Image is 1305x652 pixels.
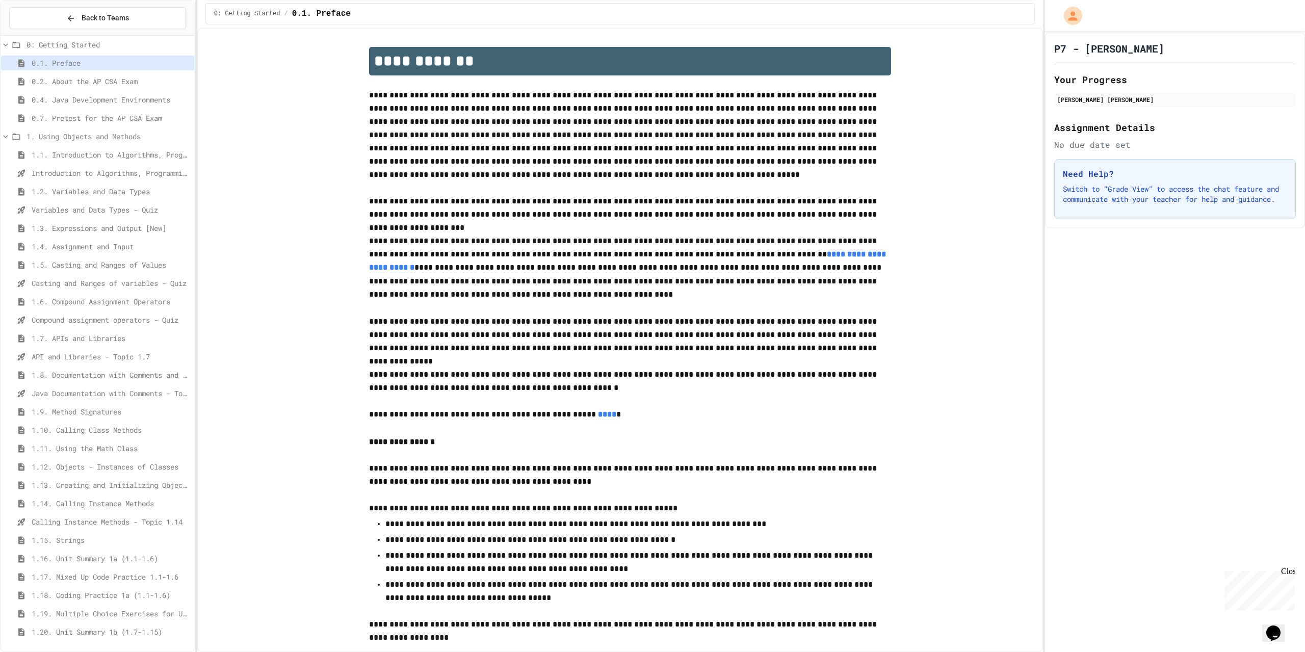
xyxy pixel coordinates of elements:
[292,8,351,20] span: 0.1. Preface
[32,425,190,435] span: 1.10. Calling Class Methods
[27,131,190,142] span: 1. Using Objects and Methods
[4,4,70,65] div: Chat with us now!Close
[32,443,190,454] span: 1.11. Using the Math Class
[1262,611,1295,642] iframe: chat widget
[32,535,190,545] span: 1.15. Strings
[32,315,190,325] span: Compound assignment operators - Quiz
[32,204,190,215] span: Variables and Data Types - Quiz
[32,370,190,380] span: 1.8. Documentation with Comments and Preconditions
[32,76,190,87] span: 0.2. About the AP CSA Exam
[32,333,190,344] span: 1.7. APIs and Libraries
[32,351,190,362] span: API and Libraries - Topic 1.7
[32,168,190,178] span: Introduction to Algorithms, Programming, and Compilers
[32,627,190,637] span: 1.20. Unit Summary 1b (1.7-1.15)
[32,58,190,68] span: 0.1. Preface
[1054,72,1296,87] h2: Your Progress
[32,94,190,105] span: 0.4. Java Development Environments
[32,278,190,289] span: Casting and Ranges of variables - Quiz
[32,516,190,527] span: Calling Instance Methods - Topic 1.14
[82,13,129,23] span: Back to Teams
[1057,95,1293,104] div: [PERSON_NAME] [PERSON_NAME]
[1054,120,1296,135] h2: Assignment Details
[32,571,190,582] span: 1.17. Mixed Up Code Practice 1.1-1.6
[32,553,190,564] span: 1.16. Unit Summary 1a (1.1-1.6)
[1220,567,1295,610] iframe: chat widget
[1063,184,1287,204] p: Switch to "Grade View" to access the chat feature and communicate with your teacher for help and ...
[32,608,190,619] span: 1.19. Multiple Choice Exercises for Unit 1a (1.1-1.6)
[32,223,190,233] span: 1.3. Expressions and Output [New]
[1054,139,1296,151] div: No due date set
[9,7,186,29] button: Back to Teams
[1053,4,1085,28] div: My Account
[32,296,190,307] span: 1.6. Compound Assignment Operators
[284,10,288,18] span: /
[32,590,190,601] span: 1.18. Coding Practice 1a (1.1-1.6)
[1063,168,1287,180] h3: Need Help?
[32,149,190,160] span: 1.1. Introduction to Algorithms, Programming, and Compilers
[27,39,190,50] span: 0: Getting Started
[32,406,190,417] span: 1.9. Method Signatures
[214,10,280,18] span: 0: Getting Started
[32,113,190,123] span: 0.7. Pretest for the AP CSA Exam
[32,259,190,270] span: 1.5. Casting and Ranges of Values
[32,480,190,490] span: 1.13. Creating and Initializing Objects: Constructors
[1054,41,1164,56] h1: P7 - [PERSON_NAME]
[32,498,190,509] span: 1.14. Calling Instance Methods
[32,241,190,252] span: 1.4. Assignment and Input
[32,186,190,197] span: 1.2. Variables and Data Types
[32,461,190,472] span: 1.12. Objects - Instances of Classes
[32,388,190,399] span: Java Documentation with Comments - Topic 1.8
